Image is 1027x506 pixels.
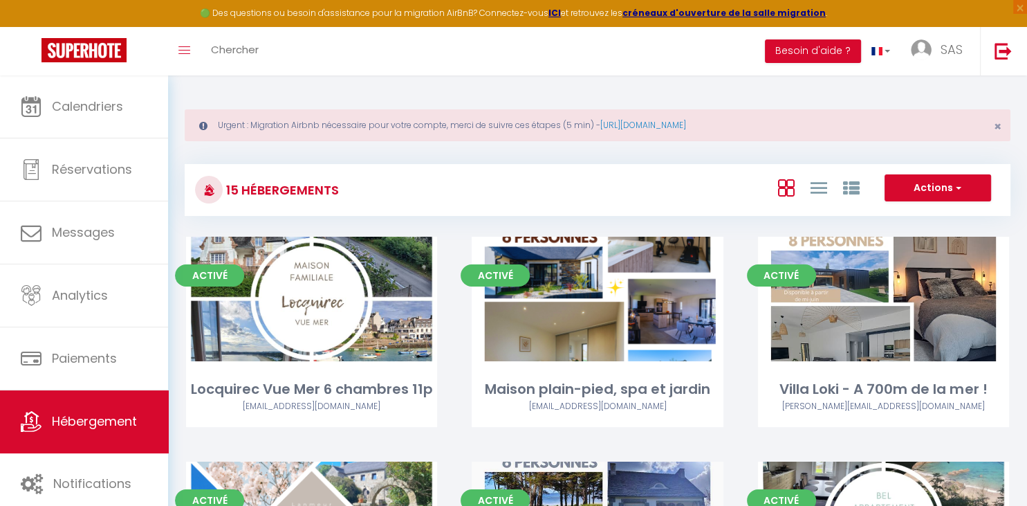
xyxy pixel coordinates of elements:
a: ICI [548,7,561,19]
a: Vue en Liste [810,176,826,199]
button: Actions [885,174,991,202]
h3: 15 Hébergements [223,174,339,206]
span: Activé [461,264,530,287]
span: Paiements [52,350,117,367]
span: Notifications [53,475,131,492]
span: Réservations [52,161,132,178]
div: Airbnb [472,400,723,413]
span: SAS [941,41,963,58]
a: Vue en Box [777,176,794,199]
img: Super Booking [41,38,127,62]
div: Maison plain-pied, spa et jardin [472,379,723,400]
span: Activé [747,264,816,287]
span: Hébergement [52,413,137,430]
span: Activé [175,264,244,287]
div: Locquirec Vue Mer 6 chambres 11p [186,379,437,400]
div: Airbnb [186,400,437,413]
a: Chercher [201,27,269,75]
a: Vue par Groupe [842,176,859,199]
button: Besoin d'aide ? [765,39,861,63]
button: Ouvrir le widget de chat LiveChat [11,6,53,47]
img: logout [994,42,1012,60]
span: Calendriers [52,98,123,115]
span: Messages [52,224,115,241]
span: Chercher [211,42,259,57]
div: Urgent : Migration Airbnb nécessaire pour votre compte, merci de suivre ces étapes (5 min) - [185,109,1010,141]
a: ... SAS [900,27,980,75]
a: créneaux d'ouverture de la salle migration [622,7,826,19]
button: Close [994,120,1001,133]
span: × [994,118,1001,135]
img: ... [911,39,932,60]
div: Villa Loki - A 700m de la mer ! [758,379,1009,400]
a: [URL][DOMAIN_NAME] [600,119,686,131]
span: Analytics [52,287,108,304]
div: Airbnb [758,400,1009,413]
